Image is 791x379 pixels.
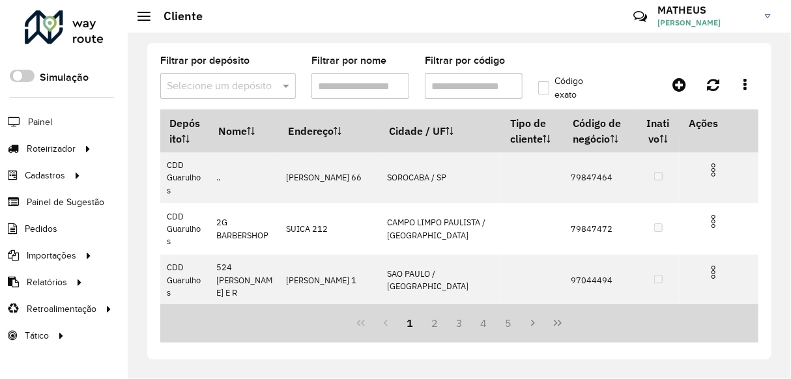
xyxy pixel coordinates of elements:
td: CAMPO LIMPO PAULISTA / [GEOGRAPHIC_DATA] [380,203,501,255]
td: 79847472 [564,203,637,255]
button: Last Page [545,311,570,335]
td: [PERSON_NAME] 1 [279,255,380,306]
label: Filtrar por depósito [160,53,250,68]
td: 97044494 [564,255,637,306]
th: Nome [209,109,279,152]
th: Tipo de cliente [501,109,564,152]
td: 79847464 [564,152,637,203]
h3: MATHEUS [657,4,755,16]
button: 5 [496,311,521,335]
span: Painel de Sugestão [27,195,104,209]
th: Ações [680,109,758,137]
span: Importações [27,249,76,262]
td: SOROCABA / SP [380,152,501,203]
button: 4 [472,311,496,335]
td: SUICA 212 [279,203,380,255]
span: Roteirizador [27,142,76,156]
span: Retroalimentação [27,302,96,316]
button: Next Page [521,311,545,335]
th: Inativo [637,109,680,152]
td: [PERSON_NAME] 66 [279,152,380,203]
span: Cadastros [25,169,65,182]
td: 2G BARBERSHOP [209,203,279,255]
th: Cidade / UF [380,109,501,152]
span: Tático [25,329,49,343]
td: CDD Guarulhos [160,255,209,306]
span: Relatórios [27,275,67,289]
a: Contato Rápido [626,3,654,31]
button: 1 [398,311,423,335]
label: Filtrar por código [425,53,505,68]
button: 2 [422,311,447,335]
label: Simulação [40,70,89,85]
th: Código de negócio [564,109,637,152]
label: Código exato [538,74,598,102]
span: Pedidos [25,222,57,236]
th: Endereço [279,109,380,152]
th: Depósito [160,109,209,152]
button: 3 [447,311,472,335]
td: 524 [PERSON_NAME] E R [209,255,279,306]
label: Filtrar por nome [311,53,386,68]
span: [PERSON_NAME] [657,17,755,29]
h2: Cliente [151,9,203,23]
td: CDD Guarulhos [160,203,209,255]
span: Painel [28,115,52,129]
td: .. [209,152,279,203]
td: CDD Guarulhos [160,152,209,203]
td: SAO PAULO / [GEOGRAPHIC_DATA] [380,255,501,306]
